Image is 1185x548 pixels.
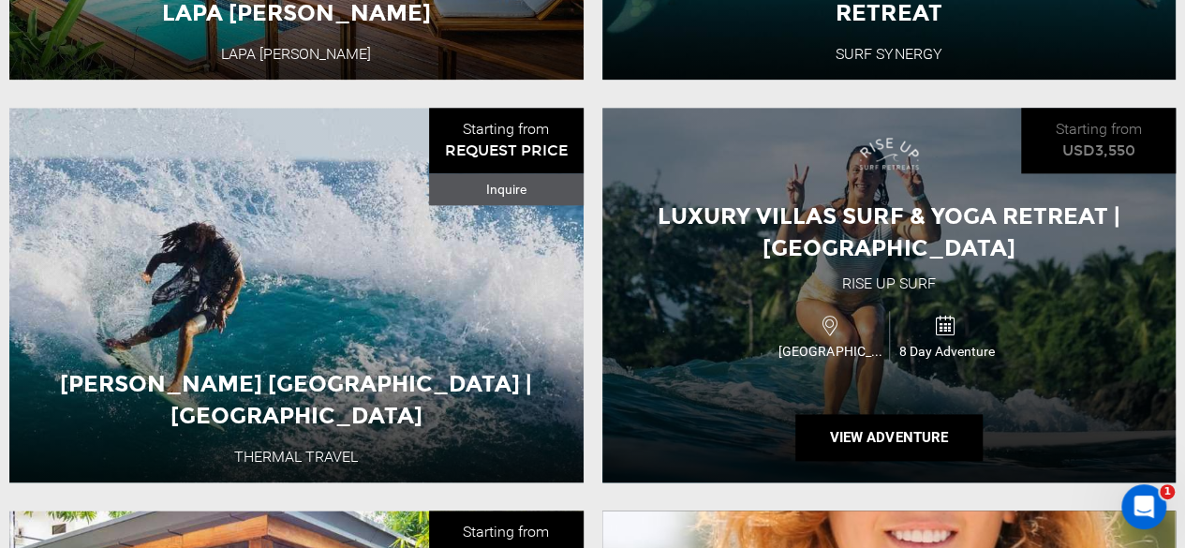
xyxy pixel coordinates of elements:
[890,342,1003,361] span: 8 Day Adventure
[1160,484,1175,499] span: 1
[852,116,926,191] img: images
[795,414,983,461] button: View Adventure
[1121,484,1166,529] iframe: Intercom live chat
[658,202,1119,261] span: Luxury Villas Surf & Yoga Retreat | [GEOGRAPHIC_DATA]
[842,274,936,295] div: Rise Up Surf
[774,342,888,361] span: [GEOGRAPHIC_DATA]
